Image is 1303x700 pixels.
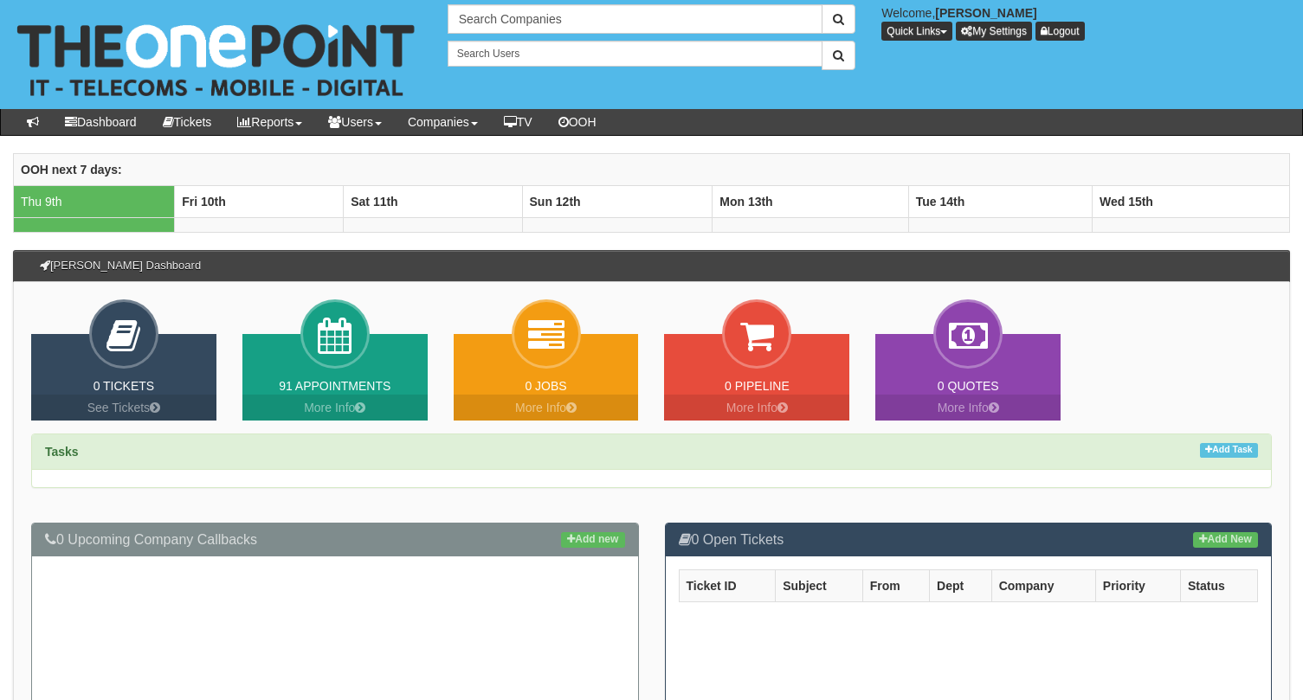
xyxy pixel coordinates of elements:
[908,186,1092,218] th: Tue 14th
[454,395,639,421] a: More Info
[561,532,624,548] a: Add new
[224,109,315,135] a: Reports
[45,532,625,548] h3: 0 Upcoming Company Callbacks
[679,532,1259,548] h3: 0 Open Tickets
[1193,532,1258,548] a: Add New
[938,379,999,393] a: 0 Quotes
[395,109,491,135] a: Companies
[776,570,863,602] th: Subject
[875,395,1061,421] a: More Info
[448,4,823,34] input: Search Companies
[14,186,175,218] td: Thu 9th
[1095,570,1180,602] th: Priority
[94,379,155,393] a: 0 Tickets
[344,186,522,218] th: Sat 11th
[525,379,566,393] a: 0 Jobs
[52,109,150,135] a: Dashboard
[1200,443,1258,458] a: Add Task
[725,379,790,393] a: 0 Pipeline
[1181,570,1258,602] th: Status
[991,570,1095,602] th: Company
[545,109,610,135] a: OOH
[881,22,952,41] button: Quick Links
[956,22,1032,41] a: My Settings
[14,154,1290,186] th: OOH next 7 days:
[31,395,216,421] a: See Tickets
[279,379,390,393] a: 91 Appointments
[175,186,344,218] th: Fri 10th
[679,570,776,602] th: Ticket ID
[522,186,713,218] th: Sun 12th
[930,570,992,602] th: Dept
[862,570,929,602] th: From
[713,186,908,218] th: Mon 13th
[31,251,210,280] h3: [PERSON_NAME] Dashboard
[1035,22,1085,41] a: Logout
[315,109,395,135] a: Users
[491,109,545,135] a: TV
[868,4,1303,41] div: Welcome,
[1092,186,1289,218] th: Wed 15th
[242,395,428,421] a: More Info
[664,395,849,421] a: More Info
[448,41,823,67] input: Search Users
[45,445,79,459] strong: Tasks
[150,109,225,135] a: Tickets
[935,6,1036,20] b: [PERSON_NAME]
